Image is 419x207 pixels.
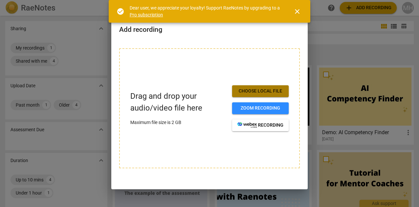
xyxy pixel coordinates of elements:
span: close [293,8,301,15]
p: Maximum file size is 2 GB [130,119,227,126]
button: Close [289,4,305,19]
button: recording [232,119,289,131]
span: Choose local file [237,88,283,94]
button: Choose local file [232,85,289,97]
span: Zoom recording [237,105,283,112]
span: recording [237,122,283,129]
h2: Add recording [119,26,300,34]
button: Zoom recording [232,102,289,114]
a: Pro subscription [130,12,163,17]
span: check_circle [117,8,124,15]
p: Drag and drop your audio/video file here [130,91,227,114]
div: Dear user, we appreciate your loyalty! Support RaeNotes by upgrading to a [130,5,282,18]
